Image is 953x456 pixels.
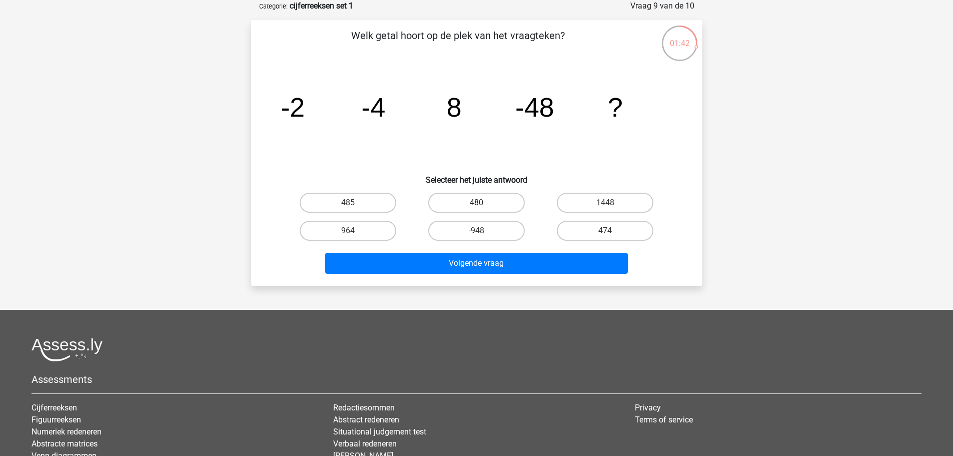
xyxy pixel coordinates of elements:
[557,221,653,241] label: 474
[32,415,81,424] a: Figuurreeksen
[32,439,98,448] a: Abstracte matrices
[333,439,397,448] a: Verbaal redeneren
[325,253,628,274] button: Volgende vraag
[361,92,385,122] tspan: -4
[281,92,305,122] tspan: -2
[635,415,693,424] a: Terms of service
[557,193,653,213] label: 1448
[32,373,921,385] h5: Assessments
[333,415,399,424] a: Abstract redeneren
[661,25,698,50] div: 01:42
[515,92,554,122] tspan: -48
[635,403,661,412] a: Privacy
[32,427,102,436] a: Numeriek redeneren
[267,28,649,58] p: Welk getal hoort op de plek van het vraagteken?
[446,92,461,122] tspan: 8
[259,3,288,10] small: Categorie:
[300,193,396,213] label: 485
[290,1,353,11] strong: cijferreeksen set 1
[32,403,77,412] a: Cijferreeksen
[608,92,623,122] tspan: ?
[333,403,395,412] a: Redactiesommen
[300,221,396,241] label: 964
[428,221,525,241] label: -948
[32,338,103,361] img: Assessly logo
[333,427,426,436] a: Situational judgement test
[428,193,525,213] label: 480
[267,167,686,185] h6: Selecteer het juiste antwoord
